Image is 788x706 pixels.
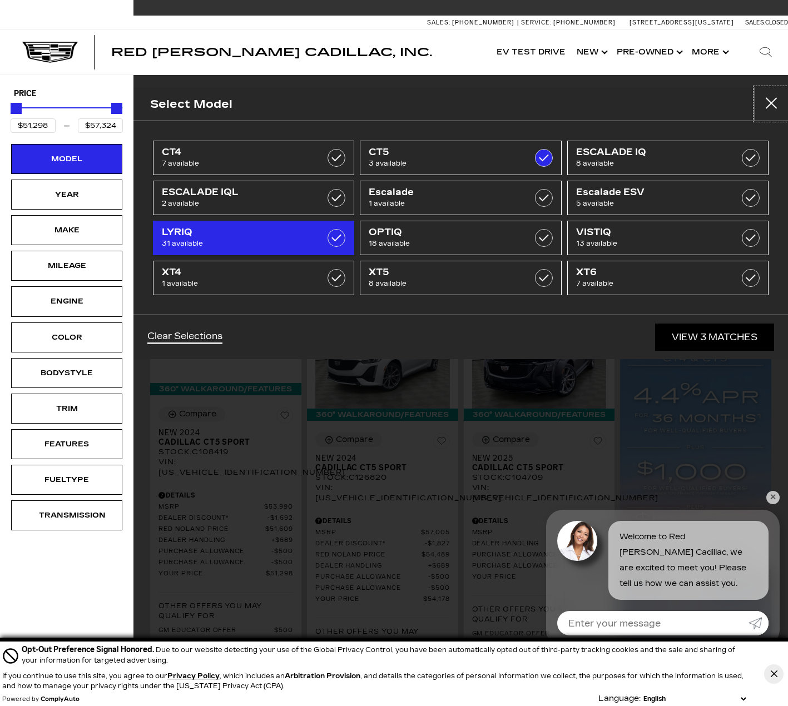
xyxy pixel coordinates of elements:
div: TrimTrim [11,394,122,424]
div: MileageMileage [11,251,122,281]
div: Make [39,224,95,236]
div: Search [744,30,788,74]
div: EngineEngine [11,286,122,316]
u: Privacy Policy [167,672,220,680]
a: XT58 available [360,261,561,295]
div: Year [39,188,95,201]
a: Red [PERSON_NAME] Cadillac, Inc. [111,47,432,58]
div: BodystyleBodystyle [11,358,122,388]
span: OPTIQ [369,227,525,238]
span: ESCALADE IQL [162,187,318,198]
span: Escalade [369,187,525,198]
input: Enter your message [557,611,749,635]
button: More [686,30,732,74]
input: Maximum [78,118,123,133]
a: ComplyAuto [41,696,80,703]
span: 8 available [369,278,525,289]
a: VISTIQ13 available [567,221,769,255]
span: XT5 [369,267,525,278]
div: Color [39,331,95,344]
div: Minimum Price [11,103,22,114]
span: 18 available [369,238,525,249]
a: Clear Selections [147,331,222,344]
a: New [571,30,611,74]
span: 7 available [576,278,732,289]
div: ModelModel [11,144,122,174]
button: Close [755,87,788,121]
a: Submit [749,611,769,635]
span: 3 available [369,158,525,169]
button: Close Button [764,664,784,684]
span: CT5 [369,147,525,158]
span: 13 available [576,238,732,249]
img: Agent profile photo [557,521,597,561]
div: FueltypeFueltype [11,465,122,495]
span: Red [PERSON_NAME] Cadillac, Inc. [111,46,432,59]
div: Mileage [39,260,95,272]
div: Transmission [39,509,95,521]
div: Due to our website detecting your use of the Global Privacy Control, you have been automatically ... [22,644,749,665]
input: Minimum [11,118,56,133]
span: Opt-Out Preference Signal Honored . [22,645,156,654]
a: Sales: [PHONE_NUMBER] [427,19,517,26]
span: ESCALADE IQ [576,147,732,158]
div: Welcome to Red [PERSON_NAME] Cadillac, we are excited to meet you! Please tell us how we can assi... [608,521,769,600]
div: TransmissionTransmission [11,500,122,530]
a: EV Test Drive [491,30,571,74]
h5: Price [14,89,120,99]
a: ESCALADE IQ8 available [567,141,769,175]
div: Engine [39,295,95,307]
span: CT4 [162,147,318,158]
a: Escalade ESV5 available [567,181,769,215]
div: Fueltype [39,474,95,486]
div: YearYear [11,180,122,210]
span: XT6 [576,267,732,278]
div: Language: [598,695,641,703]
a: ESCALADE IQL2 available [153,181,354,215]
a: OPTIQ18 available [360,221,561,255]
a: LYRIQ31 available [153,221,354,255]
select: Language Select [641,694,749,704]
a: Pre-Owned [611,30,686,74]
div: Trim [39,402,95,415]
a: Escalade1 available [360,181,561,215]
a: CT47 available [153,141,354,175]
a: XT41 available [153,261,354,295]
a: [STREET_ADDRESS][US_STATE] [630,19,734,26]
div: Powered by [2,696,80,703]
div: Maximum Price [111,103,122,114]
div: Model [39,153,95,165]
a: Service: [PHONE_NUMBER] [517,19,618,26]
span: 8 available [576,158,732,169]
span: 1 available [162,278,318,289]
strong: Arbitration Provision [285,672,360,680]
span: 2 available [162,198,318,209]
div: FeaturesFeatures [11,429,122,459]
span: [PHONE_NUMBER] [553,19,616,26]
span: 1 available [369,198,525,209]
span: XT4 [162,267,318,278]
span: 31 available [162,238,318,249]
span: [PHONE_NUMBER] [452,19,514,26]
span: 5 available [576,198,732,209]
p: If you continue to use this site, you agree to our , which includes an , and details the categori... [2,672,744,690]
span: Sales: [427,19,450,26]
a: XT67 available [567,261,769,295]
span: Escalade ESV [576,187,732,198]
span: 7 available [162,158,318,169]
div: Features [39,438,95,450]
span: Closed [765,19,788,26]
div: MakeMake [11,215,122,245]
a: CT53 available [360,141,561,175]
div: Bodystyle [39,367,95,379]
img: Cadillac Dark Logo with Cadillac White Text [22,42,78,63]
h2: Select Model [150,95,232,113]
a: View 3 Matches [655,324,774,351]
div: ColorColor [11,322,122,352]
span: Sales: [745,19,765,26]
span: Service: [521,19,552,26]
div: Price [11,99,123,133]
span: VISTIQ [576,227,732,238]
span: LYRIQ [162,227,318,238]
